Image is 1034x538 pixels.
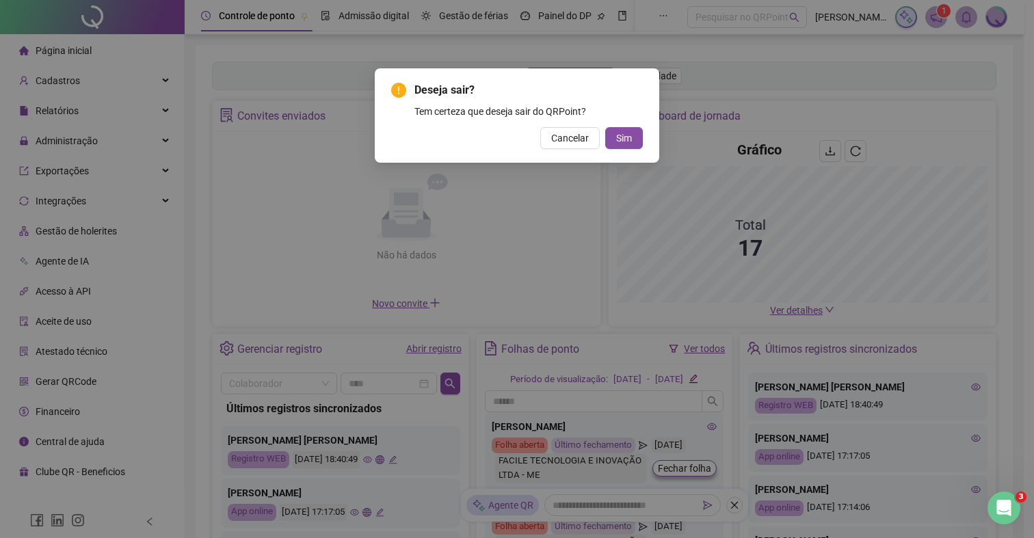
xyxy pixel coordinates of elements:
[414,104,643,119] div: Tem certeza que deseja sair do QRPoint?
[1016,492,1026,502] span: 3
[414,82,643,98] span: Deseja sair?
[540,127,600,149] button: Cancelar
[391,83,406,98] span: exclamation-circle
[551,131,589,146] span: Cancelar
[605,127,643,149] button: Sim
[616,131,632,146] span: Sim
[987,492,1020,524] iframe: Intercom live chat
